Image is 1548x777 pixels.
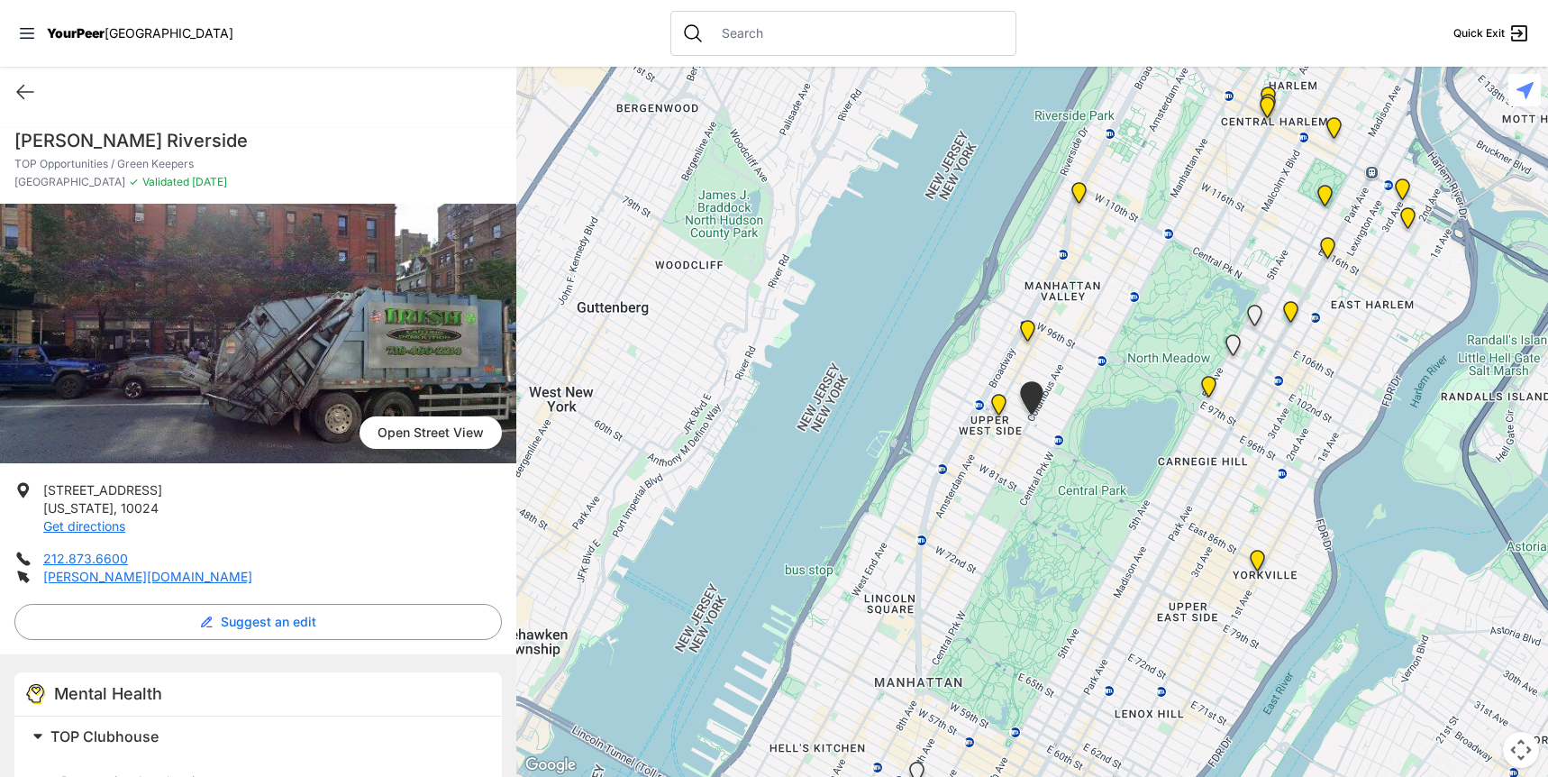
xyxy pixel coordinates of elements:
img: Google [521,754,580,777]
button: Suggest an edit [14,604,502,640]
span: [GEOGRAPHIC_DATA] [105,25,233,41]
div: Hospital Adult Outpatient Psychiatry Clinic: 106th Street [1243,305,1266,334]
span: YourPeer [47,25,105,41]
a: Quick Exit [1453,23,1530,44]
span: [DATE] [189,175,227,188]
div: TOP Opportunities / Green Keepers [1016,381,1047,422]
input: Search [711,24,1005,42]
span: Quick Exit [1453,26,1505,41]
span: 10024 [121,500,159,516]
div: Clinical Headquarters [1068,182,1090,211]
button: Map camera controls [1503,732,1539,768]
span: Open Street View [360,416,502,449]
span: ✓ [129,175,139,189]
div: Harlem Vets Center [1391,178,1414,207]
span: [GEOGRAPHIC_DATA] [14,175,125,189]
div: Nathaniel Clinic, Central Office, Harlem [1257,94,1279,123]
span: Mental Health [54,684,162,703]
span: Validated [142,175,189,188]
div: Uptown/Harlem DYCD Youth Drop-in Center [1257,87,1279,115]
a: YourPeer[GEOGRAPHIC_DATA] [47,28,233,39]
p: TOP Opportunities / Green Keepers [14,157,502,171]
div: Harlem Outpatient Clinic [1256,96,1279,125]
div: Trauma-Informed Yoga [1246,550,1269,579]
a: 212.873.6600 [43,551,128,566]
a: [PERSON_NAME][DOMAIN_NAME] [43,569,252,584]
div: Hospital Adult Outpatient Psychiatry Clinic: 5th Avenue [1197,376,1220,405]
span: [US_STATE] [43,500,114,516]
span: Suggest an edit [221,613,316,631]
span: TOP Clubhouse [50,727,159,745]
a: Get directions [43,518,125,534]
span: , [114,500,117,516]
a: Open this area in Google Maps (opens a new window) [521,754,580,777]
div: 86th Street [988,394,1010,423]
h1: [PERSON_NAME] Riverside [14,128,502,153]
div: East Harlem Health Outreach Partnership (EHHOP), Closed [1222,334,1244,363]
div: WeWork Coworking Space [1323,117,1345,146]
div: Amsterdam Family Health Center [1016,320,1039,349]
div: Home of Integrated Behavioral Health [1316,237,1339,266]
span: [STREET_ADDRESS] [43,482,162,498]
